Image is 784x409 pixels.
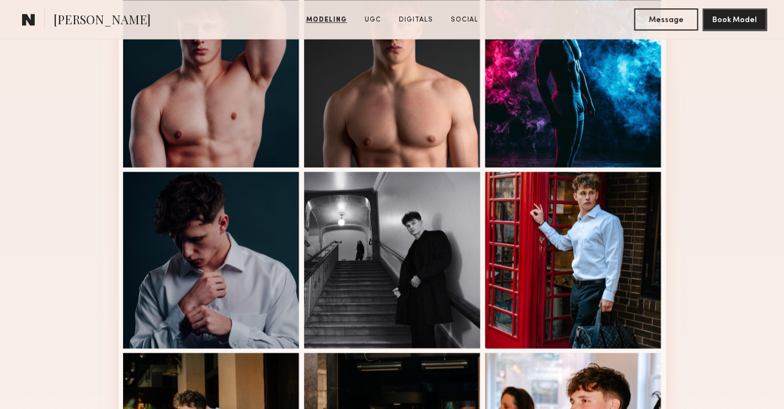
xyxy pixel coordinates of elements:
[54,11,151,30] span: [PERSON_NAME]
[302,15,351,25] a: Modeling
[446,15,483,25] a: Social
[702,8,766,30] button: Book Model
[634,8,698,30] button: Message
[360,15,386,25] a: UGC
[394,15,438,25] a: Digitals
[702,14,766,24] a: Book Model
